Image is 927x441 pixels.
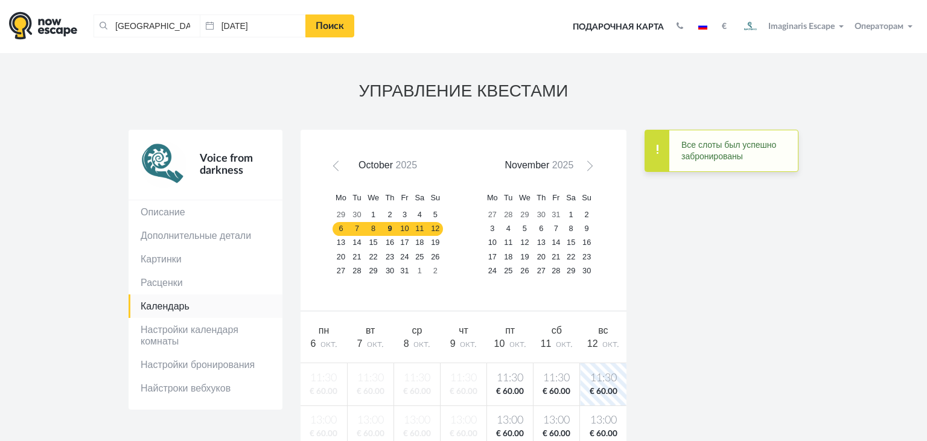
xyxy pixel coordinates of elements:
span: сб [552,325,562,335]
a: 9 [579,222,594,236]
span: Sunday [582,193,591,202]
a: 30 [382,264,397,278]
span: окт. [460,339,477,349]
span: 11:30 [582,371,624,386]
a: 19 [427,236,443,250]
a: 29 [333,208,349,222]
a: Next [579,160,596,177]
a: 2 [427,264,443,278]
span: € 60.00 [582,386,624,398]
span: € 60.00 [536,428,577,440]
a: 13 [534,236,549,250]
div: Все слоты был успешно забронированы [645,130,798,172]
span: 11:30 [536,371,577,386]
a: 1 [365,208,383,222]
a: 10 [484,236,501,250]
a: 31 [549,208,563,222]
span: October [358,160,393,170]
a: 9 [382,222,397,236]
a: Найстроки вебхуков [129,376,282,400]
span: Next [583,163,593,173]
a: 26 [427,250,443,264]
span: Saturday [566,193,576,202]
span: Imaginaris Escape [768,20,835,31]
span: окт. [367,339,384,349]
a: 11 [501,236,516,250]
span: Friday [552,193,559,202]
span: Thursday [537,193,546,202]
span: Friday [401,193,408,202]
span: окт. [413,339,430,349]
input: Дата [200,14,306,37]
a: 22 [563,250,579,264]
a: 11 [412,222,427,236]
span: Sunday [431,193,441,202]
a: Дополнительные детали [129,224,282,247]
span: 11 [541,338,552,349]
strong: € [722,22,727,31]
a: Описание [129,200,282,224]
span: пн [319,325,330,335]
a: 27 [534,264,549,278]
a: 17 [398,236,412,250]
span: November [505,160,549,170]
span: 9 [450,338,456,349]
a: Prev [331,160,348,177]
a: 20 [534,250,549,264]
span: Saturday [415,193,425,202]
button: Imaginaris Escape [736,14,849,39]
a: 25 [501,264,516,278]
a: 3 [398,208,412,222]
a: 12 [427,222,443,236]
span: Thursday [386,193,395,202]
a: 29 [563,264,579,278]
span: 7 [357,338,363,349]
a: 27 [484,208,501,222]
a: 20 [333,250,349,264]
span: € 60.00 [582,428,624,440]
a: 27 [333,264,349,278]
a: 26 [516,264,534,278]
a: 19 [516,250,534,264]
a: 6 [534,222,549,236]
a: 6 [333,222,349,236]
span: Monday [336,193,346,202]
span: окт. [509,339,526,349]
span: вт [366,325,375,335]
a: 29 [516,208,534,222]
span: € 60.00 [489,428,530,440]
span: Wednesday [368,193,379,202]
a: Расценки [129,271,282,294]
a: Поиск [305,14,354,37]
div: Voice from darkness [186,142,270,188]
button: Операторам [852,21,918,33]
span: 2025 [395,160,417,170]
span: окт. [602,339,619,349]
span: пт [505,325,515,335]
a: 5 [427,208,443,222]
a: 28 [501,208,516,222]
h3: УПРАВЛЕНИЕ КВЕСТАМИ [129,82,798,101]
input: Город или название квеста [94,14,200,37]
a: 21 [349,250,365,264]
a: 30 [534,208,549,222]
a: 2 [382,208,397,222]
span: Prev [334,163,344,173]
span: 2025 [552,160,574,170]
span: 8 [404,338,409,349]
span: € 60.00 [536,386,577,398]
a: 28 [549,264,563,278]
span: 12 [587,338,598,349]
a: 17 [484,250,501,264]
a: 28 [349,264,365,278]
img: ru.jpg [698,24,707,30]
a: Подарочная карта [569,14,668,40]
a: 3 [484,222,501,236]
a: 13 [333,236,349,250]
a: 18 [412,236,427,250]
a: 31 [398,264,412,278]
a: 12 [516,236,534,250]
a: 29 [365,264,383,278]
a: 10 [398,222,412,236]
span: Tuesday [504,193,512,202]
